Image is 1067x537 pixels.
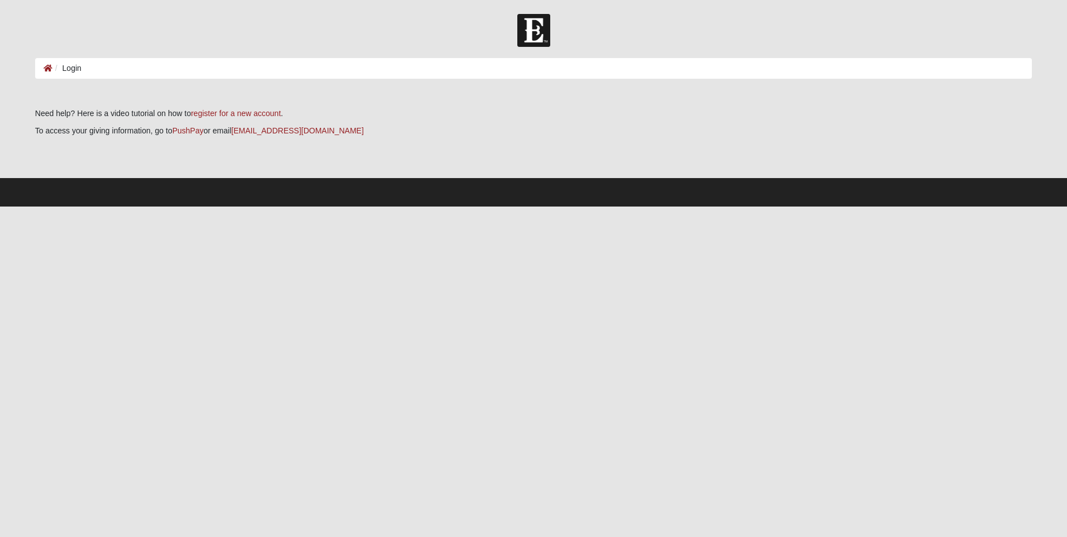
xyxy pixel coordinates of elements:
img: Church of Eleven22 Logo [517,14,550,47]
li: Login [52,63,81,74]
a: PushPay [172,126,204,135]
a: register for a new account [191,109,281,118]
p: Need help? Here is a video tutorial on how to . [35,108,1032,119]
a: [EMAIL_ADDRESS][DOMAIN_NAME] [232,126,364,135]
p: To access your giving information, go to or email [35,125,1032,137]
